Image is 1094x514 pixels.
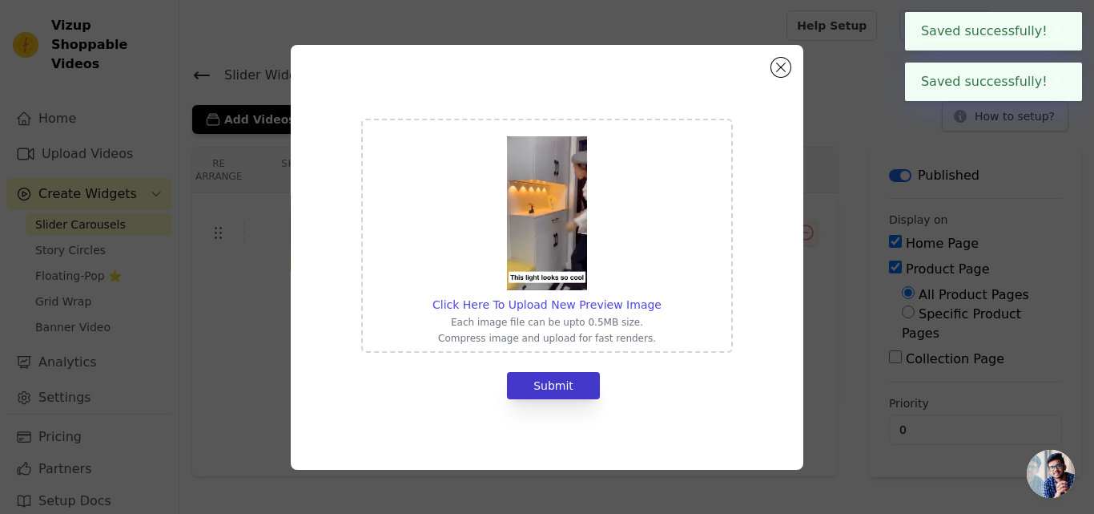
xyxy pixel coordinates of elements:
[1048,22,1066,41] button: Close
[1027,450,1075,498] div: Open chat
[432,332,662,345] p: Compress image and upload for fast renders.
[507,136,587,290] img: preview
[432,316,662,329] p: Each image file can be upto 0.5MB size.
[432,298,662,311] span: Click Here To Upload New Preview Image
[905,12,1082,51] div: Saved successfully!
[771,58,790,77] button: Close modal
[905,63,1082,101] div: Saved successfully!
[507,372,600,399] button: Submit
[1048,72,1066,91] button: Close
